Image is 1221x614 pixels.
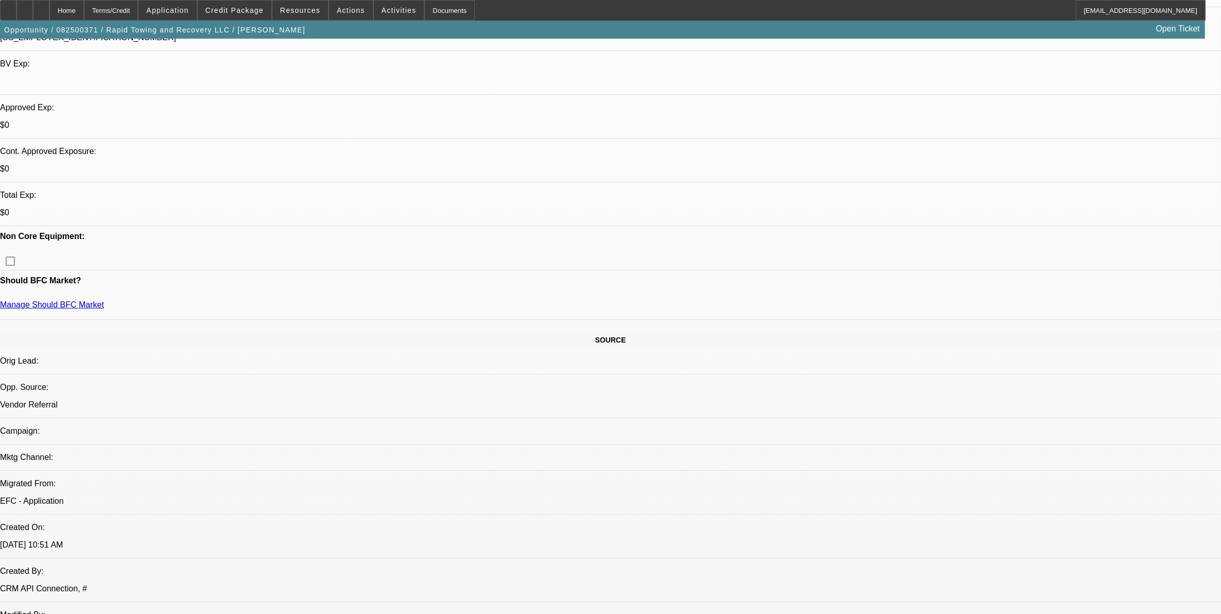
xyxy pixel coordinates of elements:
button: Activities [374,1,424,20]
span: Actions [337,6,365,14]
button: Resources [272,1,328,20]
span: Opportunity / 082500371 / Rapid Towing and Recovery LLC / [PERSON_NAME] [4,26,305,34]
button: Credit Package [198,1,271,20]
button: Actions [329,1,373,20]
span: Credit Package [205,6,264,14]
span: SOURCE [595,336,626,344]
button: Application [139,1,196,20]
span: Application [146,6,188,14]
span: Activities [382,6,417,14]
span: Resources [280,6,320,14]
a: Open Ticket [1152,20,1204,38]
